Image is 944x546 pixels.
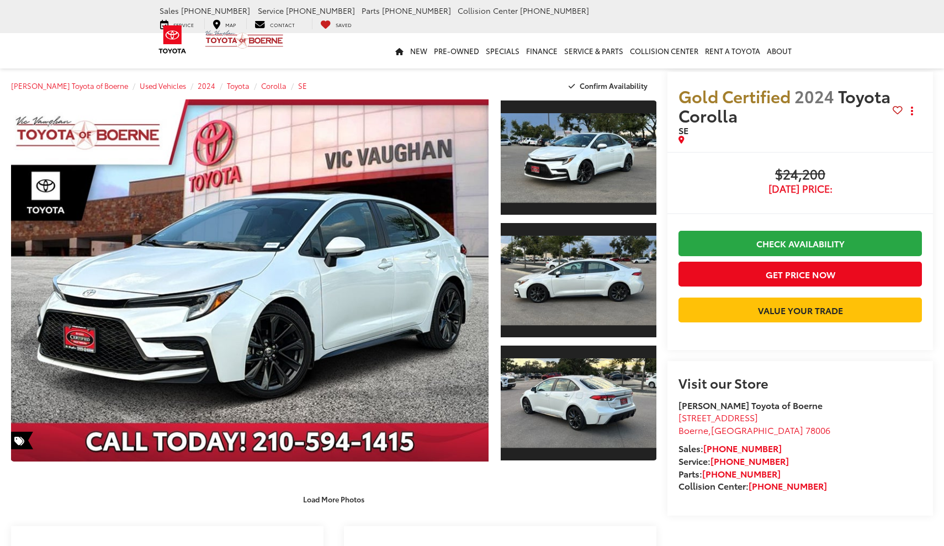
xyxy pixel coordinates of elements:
span: Collision Center [458,5,518,16]
a: 2024 [198,81,215,91]
h2: Visit our Store [678,375,922,390]
a: SE [298,81,307,91]
a: Service & Parts: Opens in a new tab [561,33,627,68]
img: 2024 Toyota Corolla SE [499,358,657,448]
span: Saved [336,21,352,28]
span: [PHONE_NUMBER] [286,5,355,16]
a: Contact [246,18,303,29]
strong: Service: [678,454,789,467]
button: Load More Photos [295,490,372,509]
span: , [678,423,830,436]
button: Get Price Now [678,262,922,287]
a: New [407,33,431,68]
a: [STREET_ADDRESS] Boerne,[GEOGRAPHIC_DATA] 78006 [678,411,830,436]
span: [GEOGRAPHIC_DATA] [711,423,803,436]
img: 2024 Toyota Corolla SE [499,113,657,203]
span: Special [11,432,33,449]
img: Toyota [152,22,193,57]
a: Collision Center [627,33,702,68]
img: 2024 Toyota Corolla SE [6,98,494,463]
button: Confirm Availability [563,76,657,96]
a: Service [152,18,202,29]
a: Used Vehicles [140,81,186,91]
span: Gold Certified [678,84,791,108]
span: Confirm Availability [580,81,648,91]
a: About [763,33,795,68]
span: [PHONE_NUMBER] [520,5,589,16]
a: Specials [482,33,523,68]
a: Home [392,33,407,68]
span: Parts [362,5,380,16]
span: dropdown dots [911,107,913,115]
img: 2024 Toyota Corolla SE [499,236,657,325]
span: 2024 [794,84,834,108]
strong: Parts: [678,467,781,480]
strong: [PERSON_NAME] Toyota of Boerne [678,399,823,411]
a: [PHONE_NUMBER] [749,479,827,492]
strong: Sales: [678,442,782,454]
a: Pre-Owned [431,33,482,68]
a: Finance [523,33,561,68]
a: Rent a Toyota [702,33,763,68]
span: Boerne [678,423,708,436]
span: [PHONE_NUMBER] [181,5,250,16]
span: Toyota Corolla [678,84,890,127]
a: Check Availability [678,231,922,256]
a: [PERSON_NAME] Toyota of Boerne [11,81,128,91]
img: Vic Vaughan Toyota of Boerne [205,30,284,49]
a: Expand Photo 1 [501,99,656,216]
span: Sales [160,5,179,16]
span: $24,200 [678,167,922,183]
a: My Saved Vehicles [312,18,360,29]
span: [DATE] Price: [678,183,922,194]
a: Expand Photo 0 [11,99,489,462]
span: 78006 [805,423,830,436]
button: Actions [903,102,922,121]
a: [PHONE_NUMBER] [710,454,789,467]
span: SE [678,124,688,136]
a: Toyota [227,81,250,91]
a: Corolla [261,81,287,91]
span: [PHONE_NUMBER] [382,5,451,16]
a: Map [204,18,244,29]
span: Service [258,5,284,16]
a: Expand Photo 2 [501,222,656,338]
strong: Collision Center: [678,479,827,492]
a: [PHONE_NUMBER] [702,467,781,480]
a: Expand Photo 3 [501,344,656,461]
a: [PHONE_NUMBER] [703,442,782,454]
span: [STREET_ADDRESS] [678,411,758,423]
a: Value Your Trade [678,298,922,322]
